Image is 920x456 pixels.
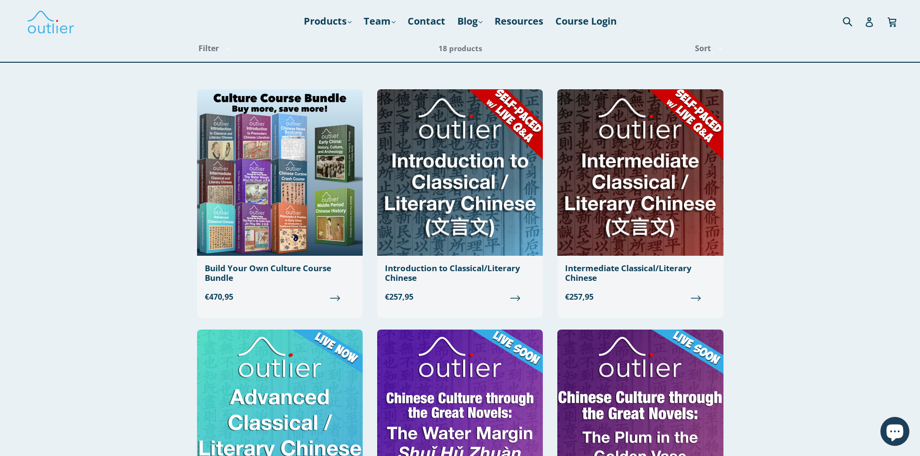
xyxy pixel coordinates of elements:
img: Intermediate Classical/Literary Chinese [557,89,723,256]
a: Contact [403,13,450,30]
a: Course Login [551,13,622,30]
a: Build Your Own Culture Course Bundle €470,95 [197,89,363,310]
a: Introduction to Classical/Literary Chinese €257,95 [377,89,543,310]
img: Outlier Linguistics [27,7,75,35]
span: €470,95 [205,291,355,303]
div: Build Your Own Culture Course Bundle [205,263,355,283]
a: Team [359,13,400,30]
a: Products [299,13,356,30]
a: Intermediate Classical/Literary Chinese €257,95 [557,89,723,310]
img: Introduction to Classical/Literary Chinese [377,89,543,256]
span: €257,95 [565,291,715,303]
div: Intermediate Classical/Literary Chinese [565,263,715,283]
img: Build Your Own Culture Course Bundle [197,89,363,256]
div: Introduction to Classical/Literary Chinese [385,263,535,283]
a: Blog [453,13,487,30]
inbox-online-store-chat: Shopify online store chat [878,417,912,448]
span: €257,95 [385,291,535,303]
span: 18 products [439,43,482,53]
input: Search [840,11,867,31]
a: Resources [490,13,548,30]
